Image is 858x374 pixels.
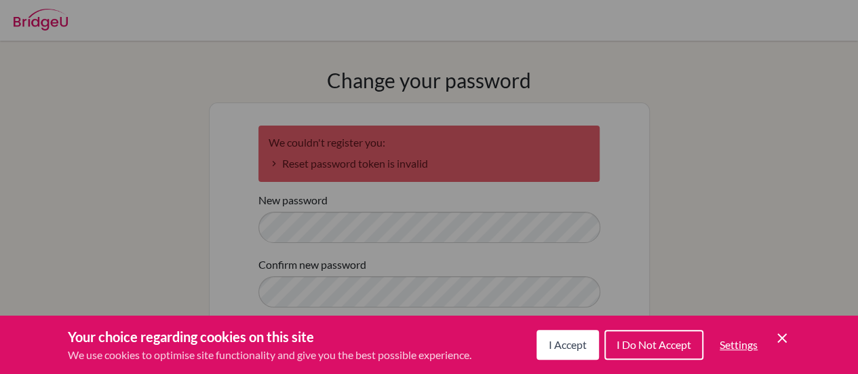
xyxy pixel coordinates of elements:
[68,347,471,363] p: We use cookies to optimise site functionality and give you the best possible experience.
[774,330,790,346] button: Save and close
[549,338,587,351] span: I Accept
[709,331,768,358] button: Settings
[537,330,599,360] button: I Accept
[617,338,691,351] span: I Do Not Accept
[720,338,758,351] span: Settings
[604,330,703,360] button: I Do Not Accept
[68,326,471,347] h3: Your choice regarding cookies on this site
